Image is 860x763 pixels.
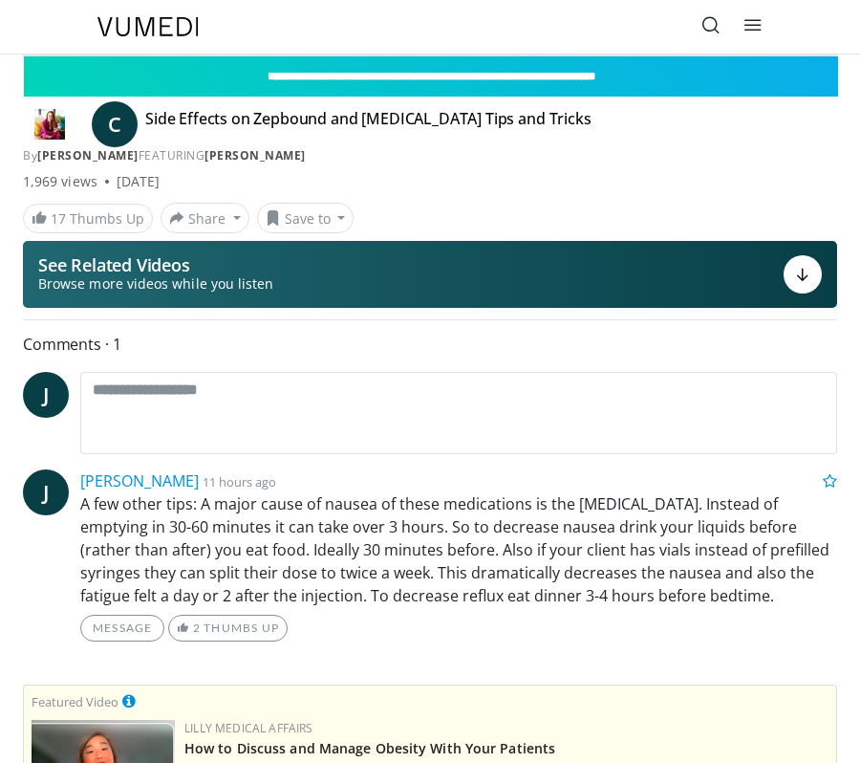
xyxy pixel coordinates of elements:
a: [PERSON_NAME] [80,470,199,491]
button: Share [161,203,249,233]
a: Message [80,615,164,642]
span: 2 [193,621,201,635]
p: A few other tips: A major cause of nausea of these medications is the [MEDICAL_DATA]. Instead of ... [80,492,837,607]
a: J [23,372,69,418]
a: How to Discuss and Manage Obesity With Your Patients [184,739,555,757]
a: Lilly Medical Affairs [184,720,313,736]
span: 17 [51,209,66,228]
span: Comments 1 [23,332,837,357]
span: Browse more videos while you listen [38,274,273,294]
span: 1,969 views [23,172,97,191]
small: 11 hours ago [203,473,276,490]
div: By FEATURING [23,147,837,164]
a: [PERSON_NAME] [204,147,306,163]
a: 2 Thumbs Up [168,615,288,642]
button: See Related Videos Browse more videos while you listen [23,241,837,308]
h4: Side Effects on Zepbound and [MEDICAL_DATA] Tips and Tricks [145,109,591,140]
p: See Related Videos [38,255,273,274]
a: 17 Thumbs Up [23,204,153,233]
div: [DATE] [117,172,160,191]
a: C [92,101,138,147]
small: Featured Video [32,693,118,710]
img: VuMedi Logo [97,17,199,36]
button: Save to [257,203,355,233]
img: Dr. Carolynn Francavilla [23,109,76,140]
a: [PERSON_NAME] [37,147,139,163]
a: J [23,469,69,515]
